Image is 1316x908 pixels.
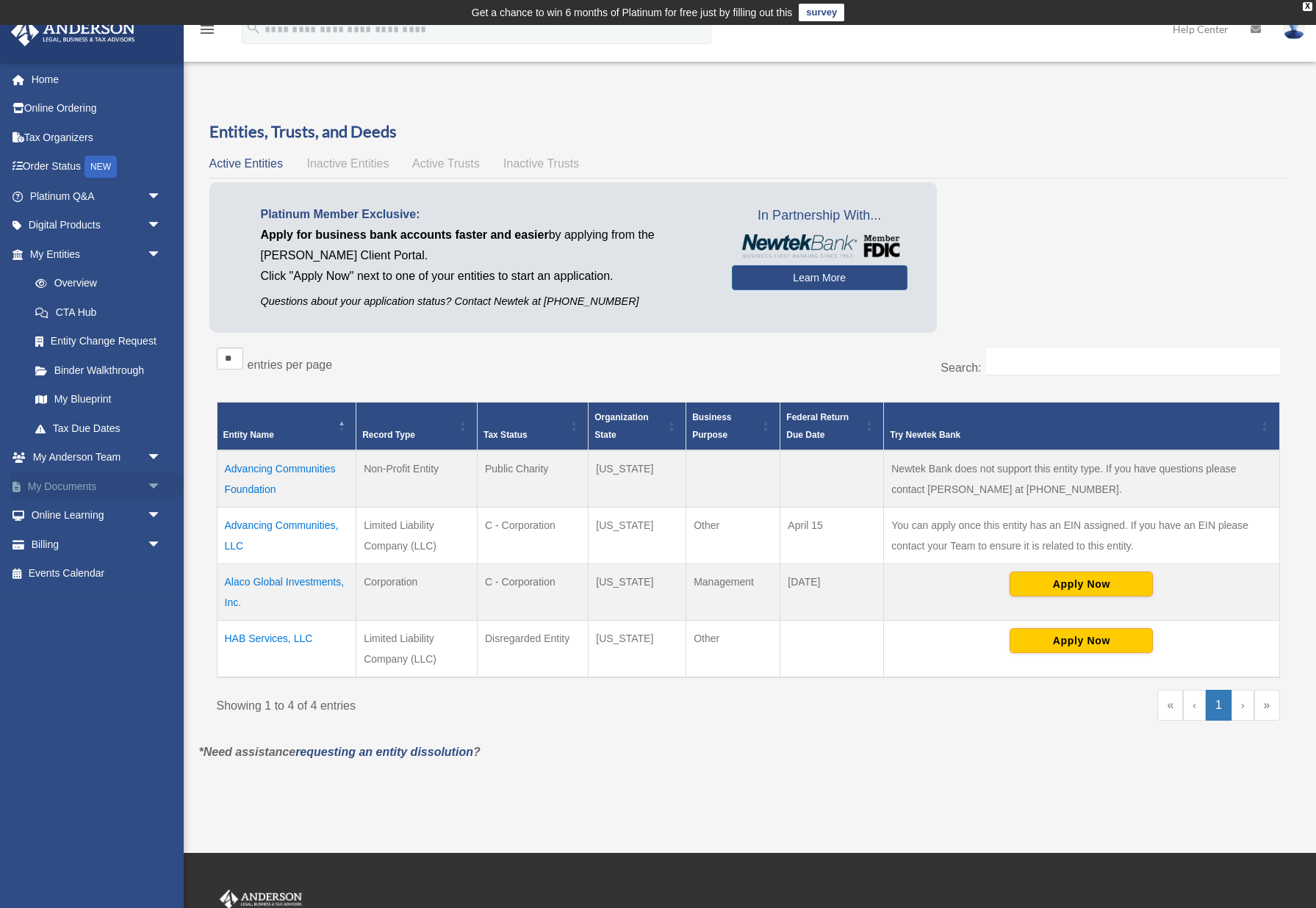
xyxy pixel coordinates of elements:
[147,472,176,502] span: arrow_drop_down
[10,152,184,182] a: Order StatusNEW
[483,430,528,440] span: Tax Status
[478,402,589,450] th: Tax Status: Activate to sort
[217,620,356,677] td: HAB Services, LLC
[10,443,184,472] a: My Anderson Teamarrow_drop_down
[1157,690,1183,721] a: First
[1183,690,1206,721] a: Previous
[217,690,738,716] div: Showing 1 to 4 of 4 entries
[356,620,478,677] td: Limited Liability Company (LLC)
[261,228,549,241] span: Apply for business bank accounts faster and easier
[1231,690,1254,721] a: Next
[10,559,184,588] a: Events Calendar
[472,4,793,21] div: Get a chance to win 6 months of Platinum for free just by filling out this
[1206,690,1231,721] a: 1
[356,563,478,620] td: Corporation
[884,402,1279,450] th: Try Newtek Bank : Activate to sort
[217,402,356,450] th: Entity Name: Activate to invert sorting
[589,450,686,508] td: [US_STATE]
[686,563,780,620] td: Management
[780,563,884,620] td: [DATE]
[362,430,415,440] span: Record Type
[209,157,283,170] span: Active Entities
[261,266,710,287] p: Click "Apply Now" next to one of your entities to start an application.
[941,361,981,374] label: Search:
[890,426,1256,444] div: Try Newtek Bank
[147,443,176,473] span: arrow_drop_down
[147,211,176,241] span: arrow_drop_down
[10,65,184,94] a: Home
[1303,2,1312,11] div: close
[686,620,780,677] td: Other
[21,414,176,443] a: Tax Due Dates
[245,20,262,36] i: search
[21,269,169,298] a: Overview
[478,450,589,508] td: Public Charity
[780,507,884,563] td: April 15
[21,356,176,385] a: Binder Walkthrough
[217,507,356,563] td: Advancing Communities, LLC
[147,239,176,270] span: arrow_drop_down
[147,181,176,212] span: arrow_drop_down
[10,239,176,269] a: My Entitiesarrow_drop_down
[223,430,274,440] span: Entity Name
[85,156,117,178] div: NEW
[10,94,184,123] a: Online Ordering
[478,507,589,563] td: C - Corporation
[692,412,731,440] span: Business Purpose
[1283,18,1305,40] img: User Pic
[1010,628,1153,653] button: Apply Now
[261,225,710,266] p: by applying from the [PERSON_NAME] Client Portal.
[199,746,481,758] em: *Need assistance ?
[732,265,907,290] a: Learn More
[732,204,907,228] span: In Partnership With...
[261,292,710,311] p: Questions about your application status? Contact Newtek at [PHONE_NUMBER]
[686,402,780,450] th: Business Purpose: Activate to sort
[799,4,844,21] a: survey
[786,412,849,440] span: Federal Return Due Date
[356,507,478,563] td: Limited Liability Company (LLC)
[478,563,589,620] td: C - Corporation
[884,507,1279,563] td: You can apply once this entity has an EIN assigned. If you have an EIN please contact your Team t...
[306,157,389,170] span: Inactive Entities
[21,385,176,414] a: My Blueprint
[198,21,216,38] i: menu
[478,620,589,677] td: Disregarded Entity
[780,402,884,450] th: Federal Return Due Date: Activate to sort
[412,157,480,170] span: Active Trusts
[589,563,686,620] td: [US_STATE]
[295,746,473,758] a: requesting an entity dissolution
[594,412,648,440] span: Organization State
[503,157,579,170] span: Inactive Trusts
[10,181,184,211] a: Platinum Q&Aarrow_drop_down
[10,123,184,152] a: Tax Organizers
[10,501,184,530] a: Online Learningarrow_drop_down
[217,563,356,620] td: Alaco Global Investments, Inc.
[10,472,184,501] a: My Documentsarrow_drop_down
[198,26,216,38] a: menu
[7,18,140,46] img: Anderson Advisors Platinum Portal
[217,450,356,508] td: Advancing Communities Foundation
[589,402,686,450] th: Organization State: Activate to sort
[261,204,710,225] p: Platinum Member Exclusive:
[10,211,184,240] a: Digital Productsarrow_drop_down
[589,620,686,677] td: [US_STATE]
[686,507,780,563] td: Other
[884,450,1279,508] td: Newtek Bank does not support this entity type. If you have questions please contact [PERSON_NAME]...
[1254,690,1280,721] a: Last
[739,234,900,258] img: NewtekBankLogoSM.png
[589,507,686,563] td: [US_STATE]
[1010,572,1153,597] button: Apply Now
[356,402,478,450] th: Record Type: Activate to sort
[10,530,184,559] a: Billingarrow_drop_down
[147,530,176,560] span: arrow_drop_down
[21,298,176,327] a: CTA Hub
[248,358,333,371] label: entries per page
[147,501,176,531] span: arrow_drop_down
[21,327,176,356] a: Entity Change Request
[209,120,1287,143] h3: Entities, Trusts, and Deeds
[356,450,478,508] td: Non-Profit Entity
